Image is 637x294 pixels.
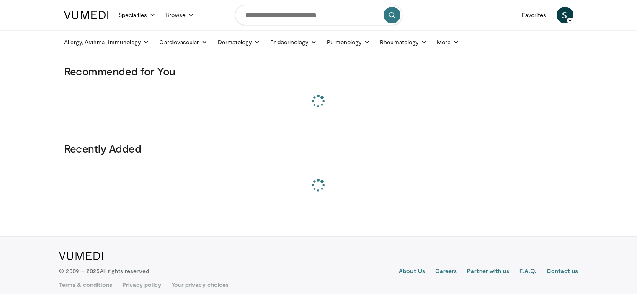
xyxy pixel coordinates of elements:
[432,34,464,51] a: More
[113,7,161,23] a: Specialties
[64,64,573,78] h3: Recommended for You
[59,252,103,260] img: VuMedi Logo
[100,267,149,274] span: All rights reserved
[122,281,161,289] a: Privacy policy
[547,267,578,277] a: Contact us
[59,267,149,275] p: © 2009 – 2025
[154,34,212,51] a: Cardiovascular
[265,34,322,51] a: Endocrinology
[467,267,509,277] a: Partner with us
[64,142,573,155] h3: Recently Added
[235,5,402,25] input: Search topics, interventions
[517,7,552,23] a: Favorites
[375,34,432,51] a: Rheumatology
[64,11,108,19] img: VuMedi Logo
[435,267,457,277] a: Careers
[59,34,155,51] a: Allergy, Asthma, Immunology
[399,267,425,277] a: About Us
[213,34,266,51] a: Dermatology
[557,7,573,23] a: S
[160,7,199,23] a: Browse
[171,281,229,289] a: Your privacy choices
[519,267,536,277] a: F.A.Q.
[59,281,112,289] a: Terms & conditions
[322,34,375,51] a: Pulmonology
